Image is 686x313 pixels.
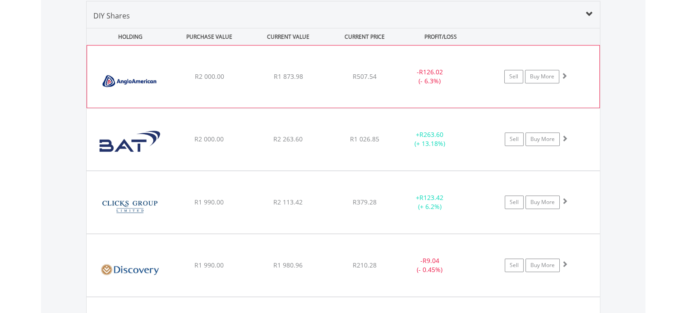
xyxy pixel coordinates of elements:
div: CURRENT PRICE [328,28,400,45]
img: EQU.ZA.AGL.png [92,57,169,105]
div: + (+ 13.18%) [396,130,464,148]
a: Buy More [525,132,560,146]
div: HOLDING [87,28,169,45]
span: R9.04 [423,256,439,265]
span: R1 980.96 [273,261,303,269]
img: EQU.ZA.BTI.png [91,120,169,168]
span: R2 000.00 [194,72,224,81]
img: EQU.ZA.CLS.png [91,182,169,231]
span: R2 113.42 [273,198,303,206]
span: R263.60 [419,130,443,139]
img: EQU.ZA.DSY.png [91,245,169,294]
span: R2 263.60 [273,135,303,143]
span: R2 000.00 [194,135,224,143]
span: R1 026.85 [350,135,379,143]
a: Sell [505,195,524,209]
div: CURRENT VALUE [250,28,327,45]
div: - (- 0.45%) [396,256,464,274]
div: + (+ 6.2%) [396,193,464,211]
a: Sell [505,259,524,272]
div: - (- 6.3%) [396,68,463,86]
div: PROFIT/LOSS [402,28,479,45]
a: Sell [505,132,524,146]
div: PURCHASE VALUE [171,28,248,45]
span: R1 990.00 [194,198,224,206]
span: DIY Shares [93,11,130,21]
span: R126.02 [419,68,442,76]
a: Sell [504,70,523,83]
span: R507.54 [353,72,377,81]
span: R1 873.98 [273,72,303,81]
span: R379.28 [353,198,377,206]
a: Buy More [525,70,559,83]
span: R1 990.00 [194,261,224,269]
span: R123.42 [419,193,443,202]
a: Buy More [525,259,560,272]
a: Buy More [525,195,560,209]
span: R210.28 [353,261,377,269]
